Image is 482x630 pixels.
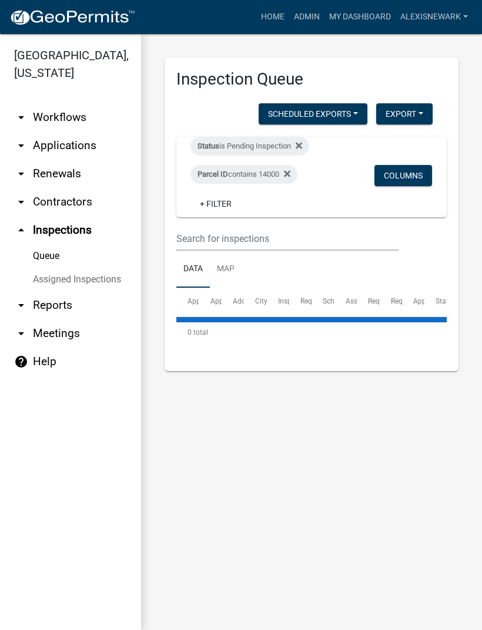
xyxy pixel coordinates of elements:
[176,318,447,347] div: 0 total
[14,167,28,181] i: arrow_drop_down
[424,288,447,316] datatable-header-cell: Status
[190,137,309,156] div: is Pending Inspection
[300,297,350,305] span: Requested Date
[376,103,433,124] button: Export
[374,165,432,186] button: Columns
[210,297,264,305] span: Application Type
[357,288,379,316] datatable-header-cell: Requestor Name
[289,288,312,316] datatable-header-cell: Requested Date
[14,223,28,237] i: arrow_drop_up
[188,297,224,305] span: Application
[190,193,241,214] a: + Filter
[323,297,373,305] span: Scheduled Time
[334,288,357,316] datatable-header-cell: Assigned Inspector
[198,170,228,178] span: Parcel ID
[267,288,289,316] datatable-header-cell: Inspection Type
[199,288,221,316] datatable-header-cell: Application Type
[198,142,219,150] span: Status
[222,288,244,316] datatable-header-cell: Address
[176,251,210,288] a: Data
[278,297,328,305] span: Inspection Type
[324,6,396,28] a: My Dashboard
[259,103,367,124] button: Scheduled Exports
[312,288,334,316] datatable-header-cell: Scheduled Time
[256,6,289,28] a: Home
[176,69,447,89] h3: Inspection Queue
[436,297,456,305] span: Status
[346,297,406,305] span: Assigned Inspector
[14,139,28,153] i: arrow_drop_down
[210,251,242,288] a: Map
[233,297,259,305] span: Address
[289,6,324,28] a: Admin
[244,288,266,316] datatable-header-cell: City
[176,288,199,316] datatable-header-cell: Application
[379,288,401,316] datatable-header-cell: Requestor Phone
[368,297,421,305] span: Requestor Name
[14,355,28,369] i: help
[255,297,267,305] span: City
[402,288,424,316] datatable-header-cell: Application Description
[14,326,28,341] i: arrow_drop_down
[14,110,28,124] i: arrow_drop_down
[391,297,445,305] span: Requestor Phone
[396,6,473,28] a: alexisnewark
[14,298,28,312] i: arrow_drop_down
[190,165,297,184] div: contains 14000
[176,227,399,251] input: Search for inspections
[14,195,28,209] i: arrow_drop_down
